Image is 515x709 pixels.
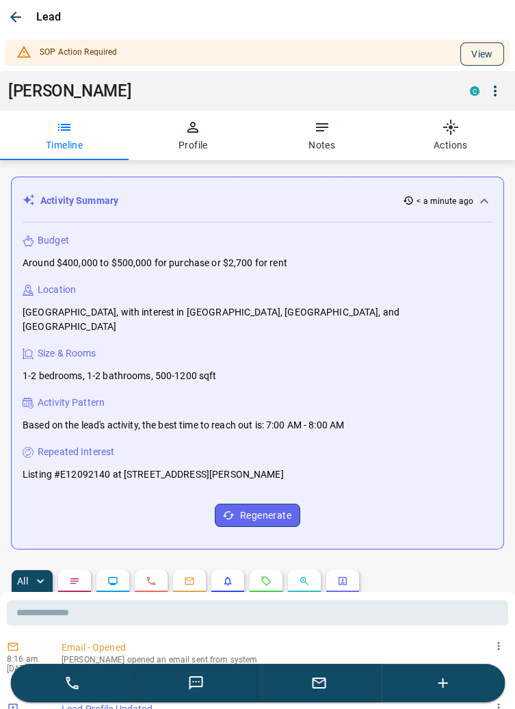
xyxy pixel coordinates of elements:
p: Based on the lead's activity, the best time to reach out is: 7:00 AM - 8:00 AM [23,418,344,433]
p: Activity Summary [40,194,118,208]
p: Listing #E12092140 at [STREET_ADDRESS][PERSON_NAME] [23,467,284,482]
button: Regenerate [215,504,300,527]
svg: Emails [184,576,195,586]
p: 1-2 bedrooms, 1-2 bathrooms, 500-1200 sqft [23,369,217,383]
svg: Notes [69,576,80,586]
p: [GEOGRAPHIC_DATA], with interest in [GEOGRAPHIC_DATA], [GEOGRAPHIC_DATA], and [GEOGRAPHIC_DATA] [23,305,492,334]
h1: [PERSON_NAME] [8,81,449,101]
svg: Requests [261,576,272,586]
p: [PERSON_NAME] opened an email sent from system [62,655,503,665]
svg: Listing Alerts [222,576,233,586]
p: All [17,576,28,586]
button: Profile [129,111,257,160]
div: Activity Summary< a minute ago [23,188,492,214]
p: 8:16 am [7,654,48,664]
div: SOP Action Required [40,40,117,66]
p: Activity Pattern [38,396,105,410]
svg: Opportunities [299,576,310,586]
div: condos.ca [470,86,479,96]
svg: Agent Actions [337,576,348,586]
p: Size & Rooms [38,346,96,361]
p: [DATE] [7,664,48,673]
p: Location [38,283,76,297]
svg: Lead Browsing Activity [107,576,118,586]
p: Email - Opened [62,641,503,655]
svg: Calls [146,576,157,586]
button: Notes [258,111,386,160]
button: View [460,42,504,66]
p: < a minute ago [417,195,473,207]
p: Repeated Interest [38,445,114,459]
button: Actions [386,111,515,160]
p: Around $400,000 to $500,000 for purchase or $2,700 for rent [23,256,287,270]
p: Budget [38,233,69,248]
p: Lead [36,9,62,25]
